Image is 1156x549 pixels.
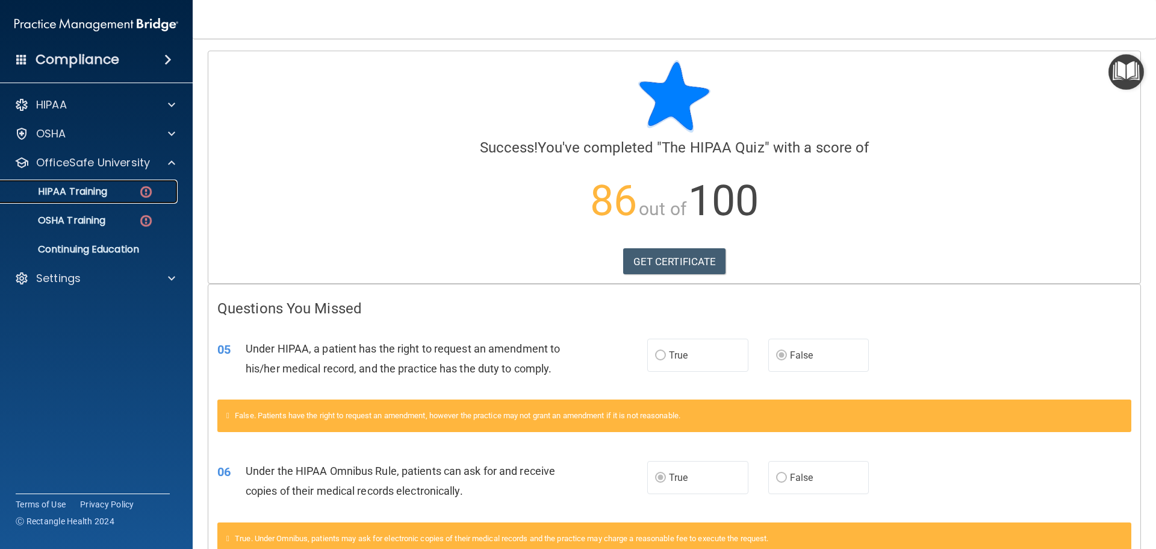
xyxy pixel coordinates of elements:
[246,465,555,497] span: Under the HIPAA Omnibus Rule, patients can ask for and receive copies of their medical records el...
[138,213,154,228] img: danger-circle.6113f641.png
[790,350,813,361] span: False
[776,351,787,360] input: False
[655,351,666,360] input: True
[217,465,231,479] span: 06
[669,350,688,361] span: True
[1096,466,1142,512] iframe: Drift Widget Chat Controller
[8,243,172,256] p: Continuing Education
[480,139,538,156] span: Success!
[14,13,178,37] img: PMB logo
[36,127,66,141] p: OSHA
[776,474,787,483] input: False
[8,215,105,227] p: OSHA Training
[688,176,759,225] span: 100
[669,472,688,483] span: True
[639,198,686,219] span: out of
[235,534,768,543] span: True. Under Omnibus, patients may ask for electronic copies of their medical records and the prac...
[36,271,81,286] p: Settings
[217,301,1131,316] h4: Questions You Missed
[662,139,764,156] span: The HIPAA Quiz
[217,140,1131,155] h4: You've completed " " with a score of
[16,498,66,510] a: Terms of Use
[235,411,680,420] span: False. Patients have the right to request an amendment, however the practice may not grant an ame...
[16,515,114,527] span: Ⓒ Rectangle Health 2024
[590,176,637,225] span: 86
[36,155,150,170] p: OfficeSafe University
[14,271,175,286] a: Settings
[14,98,175,112] a: HIPAA
[217,342,231,357] span: 05
[623,248,726,275] a: GET CERTIFICATE
[138,184,154,199] img: danger-circle.6113f641.png
[246,342,560,375] span: Under HIPAA, a patient has the right to request an amendment to his/her medical record, and the p...
[36,51,119,68] h4: Compliance
[14,127,175,141] a: OSHA
[638,60,710,133] img: blue-star-rounded.9d042014.png
[790,472,813,483] span: False
[8,186,107,198] p: HIPAA Training
[80,498,134,510] a: Privacy Policy
[1108,54,1144,90] button: Open Resource Center
[36,98,67,112] p: HIPAA
[655,474,666,483] input: True
[14,155,175,170] a: OfficeSafe University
